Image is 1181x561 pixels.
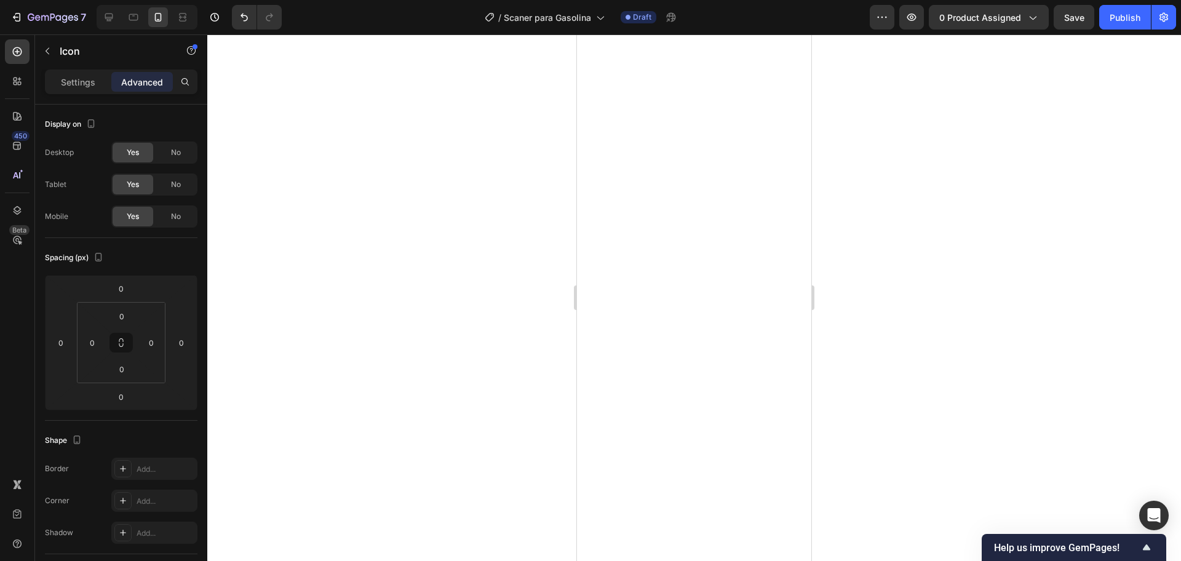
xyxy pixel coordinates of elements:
[504,11,591,24] span: Scaner para Gasolina
[109,279,133,298] input: 0
[45,527,73,538] div: Shadow
[5,5,92,30] button: 7
[137,528,194,539] div: Add...
[12,131,30,141] div: 450
[60,44,164,58] p: Icon
[1054,5,1094,30] button: Save
[9,225,30,235] div: Beta
[929,5,1049,30] button: 0 product assigned
[109,360,134,378] input: 0px
[83,333,101,352] input: 0px
[1110,11,1140,24] div: Publish
[127,211,139,222] span: Yes
[45,179,66,190] div: Tablet
[171,147,181,158] span: No
[171,179,181,190] span: No
[127,147,139,158] span: Yes
[633,12,651,23] span: Draft
[172,333,191,352] input: 0
[45,211,68,222] div: Mobile
[1139,501,1169,530] div: Open Intercom Messenger
[577,34,811,561] iframe: Design area
[45,147,74,158] div: Desktop
[498,11,501,24] span: /
[1064,12,1084,23] span: Save
[45,250,106,266] div: Spacing (px)
[171,211,181,222] span: No
[142,333,161,352] input: 0px
[45,116,98,133] div: Display on
[81,10,86,25] p: 7
[45,495,70,506] div: Corner
[52,333,70,352] input: 0
[232,5,282,30] div: Undo/Redo
[994,540,1154,555] button: Show survey - Help us improve GemPages!
[109,388,133,406] input: 0
[61,76,95,89] p: Settings
[45,463,69,474] div: Border
[137,464,194,475] div: Add...
[994,542,1139,554] span: Help us improve GemPages!
[127,179,139,190] span: Yes
[1099,5,1151,30] button: Publish
[121,76,163,89] p: Advanced
[109,307,134,325] input: 0px
[137,496,194,507] div: Add...
[45,432,84,449] div: Shape
[939,11,1021,24] span: 0 product assigned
